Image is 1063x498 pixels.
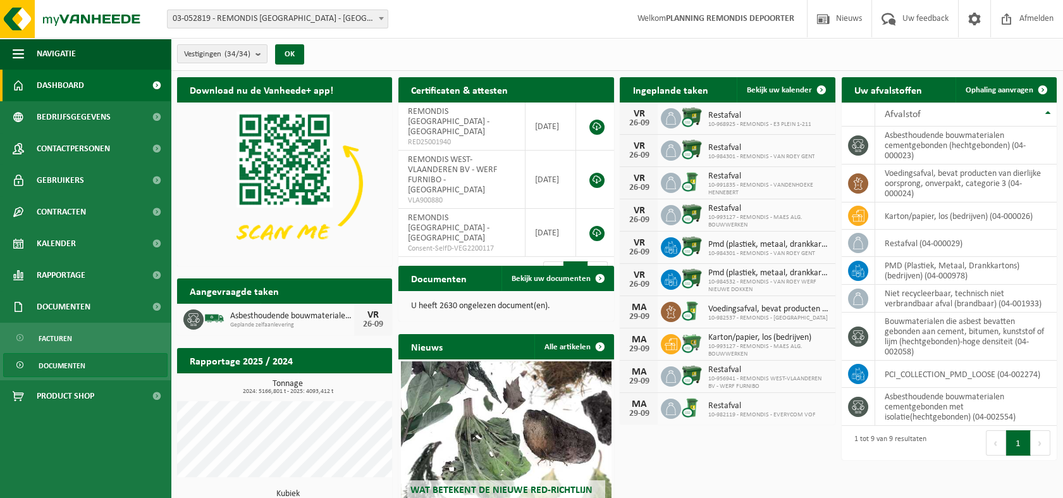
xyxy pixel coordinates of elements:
div: 29-09 [626,409,651,418]
h2: Aangevraagde taken [177,278,292,303]
span: Karton/papier, los (bedrijven) [708,333,828,343]
a: Alle artikelen [534,334,613,359]
span: Restafval [708,111,811,121]
h2: Uw afvalstoffen [842,77,935,102]
span: Restafval [708,365,828,375]
td: asbesthoudende bouwmaterialen cementgebonden met isolatie(hechtgebonden) (04-002554) [875,388,1057,426]
img: WB-0240-CU [681,397,703,418]
a: Documenten [3,353,168,377]
td: PMD (Plastiek, Metaal, Drankkartons) (bedrijven) (04-000978) [875,257,1057,285]
span: 2024: 5166,801 t - 2025: 4093,412 t [183,389,392,395]
img: WB-0240-CU [681,171,703,192]
td: [DATE] [525,151,577,209]
span: Restafval [708,171,828,182]
span: Documenten [37,291,90,323]
span: 10-984301 - REMONDIS - VAN ROEY GENT [708,153,814,161]
span: 03-052819 - REMONDIS WEST-VLAANDEREN - OOSTENDE [167,9,388,28]
span: Gebruikers [37,165,84,196]
h2: Certificaten & attesten [398,77,520,102]
div: 26-09 [626,184,651,192]
td: PCI_COLLECTION_PMD_LOOSE (04-002274) [875,361,1057,388]
span: Bekijk uw documenten [512,275,591,283]
span: 10-984532 - REMONDIS - VAN ROEY WERF NIEUWE DOKKEN [708,278,828,294]
button: Next [1031,430,1050,456]
td: [DATE] [525,209,577,257]
div: 29-09 [626,313,651,321]
button: OK [275,44,304,65]
div: VR [360,310,386,320]
div: 29-09 [626,345,651,354]
div: 26-09 [626,216,651,225]
td: niet recycleerbaar, technisch niet verbrandbaar afval (brandbaar) (04-001933) [875,285,1057,313]
span: Product Shop [37,380,94,412]
div: VR [626,141,651,151]
div: MA [626,367,651,377]
div: 26-09 [360,320,386,329]
span: Pmd (plastiek, metaal, drankkartons) (bedrijven) [708,240,828,250]
div: 29-09 [626,377,651,386]
h2: Documenten [398,266,479,290]
h2: Ingeplande taken [620,77,720,102]
td: karton/papier, los (bedrijven) (04-000026) [875,202,1057,230]
span: Dashboard [37,70,84,101]
div: VR [626,238,651,248]
span: Contracten [37,196,86,228]
span: 10-991835 - REMONDIS - VANDENHOEKE HENNEBERT [708,182,828,197]
div: 26-09 [626,151,651,160]
span: Vestigingen [184,45,250,64]
span: RED25001940 [408,137,515,147]
a: Bekijk uw documenten [501,266,613,291]
img: WB-0240-CU [681,300,703,321]
span: Geplande zelfaanlevering [230,321,354,329]
span: Restafval [708,204,828,214]
td: restafval (04-000029) [875,230,1057,257]
td: bouwmaterialen die asbest bevatten gebonden aan cement, bitumen, kunststof of lijm (hechtgebonden... [875,313,1057,361]
div: VR [626,270,651,280]
span: Consent-SelfD-VEG2200117 [408,244,515,254]
td: asbesthoudende bouwmaterialen cementgebonden (hechtgebonden) (04-000023) [875,127,1057,165]
img: Download de VHEPlus App [177,103,392,264]
img: WB-1100-CU [681,106,703,128]
span: Bedrijfsgegevens [37,101,111,133]
span: 10-984301 - REMONDIS - VAN ROEY GENT [708,250,828,258]
span: 10-968925 - REMONDIS - E3 PLEIN 1-211 [708,121,811,128]
td: voedingsafval, bevat producten van dierlijke oorsprong, onverpakt, categorie 3 (04-000024) [875,165,1057,202]
img: WB-1100-CU [681,364,703,386]
a: Bekijk uw kalender [737,77,834,103]
span: Restafval [708,401,815,411]
div: VR [626,206,651,216]
span: Contactpersonen [37,133,110,165]
p: U heeft 2630 ongelezen document(en). [411,302,601,311]
span: REMONDIS [GEOGRAPHIC_DATA] - [GEOGRAPHIC_DATA] [408,107,489,137]
span: REMONDIS [GEOGRAPHIC_DATA] - [GEOGRAPHIC_DATA] [408,213,489,243]
span: 10-993127 - REMONDIS - MAES ALG. BOUWWERKEN [708,343,828,358]
a: Ophaling aanvragen [955,77,1055,103]
h2: Rapportage 2025 / 2024 [177,348,305,373]
td: [DATE] [525,103,577,151]
h2: Download nu de Vanheede+ app! [177,77,346,102]
span: Facturen [39,327,72,351]
a: Facturen [3,326,168,350]
span: REMONDIS WEST-VLAANDEREN BV - WERF FURNIBO - [GEOGRAPHIC_DATA] [408,155,497,195]
span: Voedingsafval, bevat producten van dierlijke oorsprong, onverpakt, categorie 3 [708,304,828,314]
span: Rapportage [37,259,85,291]
strong: PLANNING REMONDIS DEPOORTER [666,14,794,23]
img: WB-1100-CU [681,235,703,257]
button: Previous [986,430,1006,456]
span: Navigatie [37,38,76,70]
span: 10-956941 - REMONDIS WEST-VLAANDEREN BV - WERF FURNIBO [708,375,828,390]
span: Asbesthoudende bouwmaterialen cementgebonden (hechtgebonden) [230,311,354,321]
div: VR [626,109,651,119]
img: BL-SO-LV [204,308,225,329]
span: Afvalstof [885,109,921,120]
span: Kalender [37,228,76,259]
div: MA [626,335,651,345]
span: Ophaling aanvragen [966,86,1033,94]
count: (34/34) [224,50,250,58]
a: Bekijk rapportage [298,373,391,398]
span: Restafval [708,143,814,153]
img: WB-1100-CU [681,203,703,225]
div: 26-09 [626,119,651,128]
div: 26-09 [626,248,651,257]
button: Vestigingen(34/34) [177,44,267,63]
